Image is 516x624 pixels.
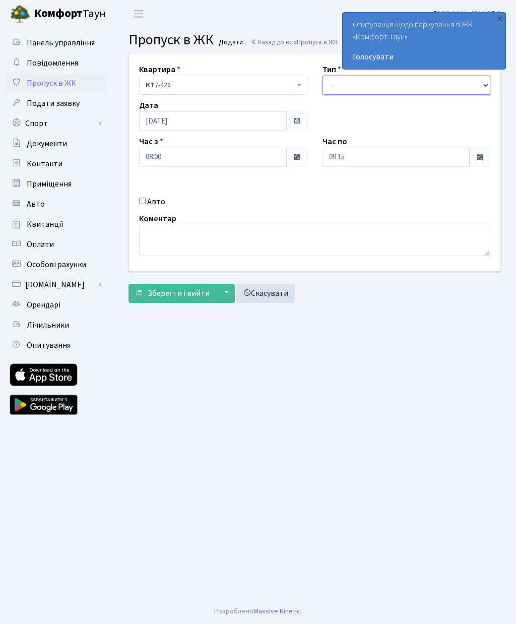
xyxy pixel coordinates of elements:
b: КТ [146,80,155,90]
a: [DOMAIN_NAME] [5,275,106,295]
label: Дата [139,99,158,111]
a: Оплати [5,234,106,255]
a: Контакти [5,154,106,174]
a: Приміщення [5,174,106,194]
a: Massive Kinetic [253,606,300,616]
a: Опитування [5,335,106,355]
span: Пропуск в ЖК [128,30,214,50]
span: Опитування [27,340,71,351]
div: × [494,14,504,24]
a: Орендарі [5,295,106,315]
a: Подати заявку [5,93,106,113]
span: <b>КТ</b>&nbsp;&nbsp;&nbsp;&nbsp;7-428 [146,80,295,90]
label: Час з [139,136,163,148]
label: Коментар [139,213,176,225]
span: Подати заявку [27,98,80,109]
span: Особові рахунки [27,259,86,270]
a: Панель управління [5,33,106,53]
a: Авто [5,194,106,214]
a: Повідомлення [5,53,106,73]
img: logo.png [10,4,30,24]
span: Приміщення [27,178,72,190]
a: Скасувати [236,284,295,303]
a: Лічильники [5,315,106,335]
a: Квитанції [5,214,106,234]
b: Комфорт [34,6,83,22]
span: Повідомлення [27,57,78,69]
label: Квартира [139,64,180,76]
label: Авто [147,196,165,208]
a: Пропуск в ЖК [5,73,106,93]
span: Документи [27,138,67,149]
a: Назад до всіхПропуск в ЖК [250,37,338,47]
span: <b>КТ</b>&nbsp;&nbsp;&nbsp;&nbsp;7-428 [139,76,307,95]
span: Орендарі [27,299,60,310]
a: Голосувати [353,51,495,63]
span: Таун [34,6,106,23]
span: Панель управління [27,37,95,48]
button: Зберегти і вийти [128,284,216,303]
a: [PERSON_NAME] В. [434,8,504,20]
label: Час по [322,136,347,148]
span: Пропуск в ЖК [27,78,76,89]
span: Авто [27,199,45,210]
label: Тип [322,64,341,76]
div: Розроблено . [214,606,302,617]
span: Оплати [27,239,54,250]
span: Лічильники [27,320,69,331]
span: Квитанції [27,219,63,230]
span: Зберегти і вийти [148,288,210,299]
button: Переключити навігацію [126,6,151,22]
b: [PERSON_NAME] В. [434,9,504,20]
a: Спорт [5,113,106,134]
div: Опитування щодо паркування в ЖК «Комфорт Таун» [343,13,505,69]
span: Контакти [27,158,62,169]
a: Особові рахунки [5,255,106,275]
small: Додати . [217,38,246,47]
span: Пропуск в ЖК [297,37,338,47]
a: Документи [5,134,106,154]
